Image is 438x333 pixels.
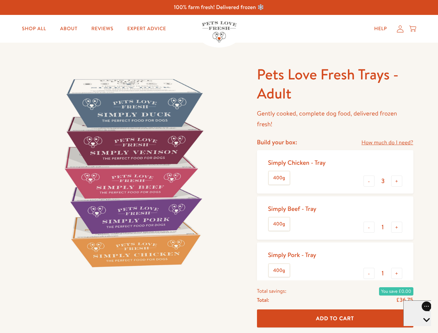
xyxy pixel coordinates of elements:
[363,268,375,279] button: -
[363,176,375,187] button: -
[257,309,413,328] button: Add To Cart
[54,22,83,36] a: About
[391,222,402,233] button: +
[361,138,413,147] a: How much do I need?
[268,205,316,213] div: Simply Beef - Tray
[396,296,413,304] span: £36.75
[257,65,413,103] h1: Pets Love Fresh Trays - Adult
[268,251,316,259] div: Simply Pork - Tray
[269,217,290,231] label: 400g
[269,264,290,277] label: 400g
[369,22,393,36] a: Help
[268,159,326,166] div: Simply Chicken - Tray
[257,296,269,305] span: Total:
[257,138,297,146] h4: Build your box:
[391,268,402,279] button: +
[25,65,240,280] img: Pets Love Fresh Trays - Adult
[269,171,290,185] label: 400g
[257,108,413,129] p: Gently cooked, complete dog food, delivered frozen fresh!
[379,287,413,296] span: You save £0.00
[86,22,119,36] a: Reviews
[122,22,172,36] a: Expert Advice
[316,315,354,322] span: Add To Cart
[202,21,237,42] img: Pets Love Fresh
[403,300,431,326] iframe: Gorgias live chat messenger
[363,222,375,233] button: -
[16,22,52,36] a: Shop All
[257,287,286,296] span: Total savings:
[391,176,402,187] button: +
